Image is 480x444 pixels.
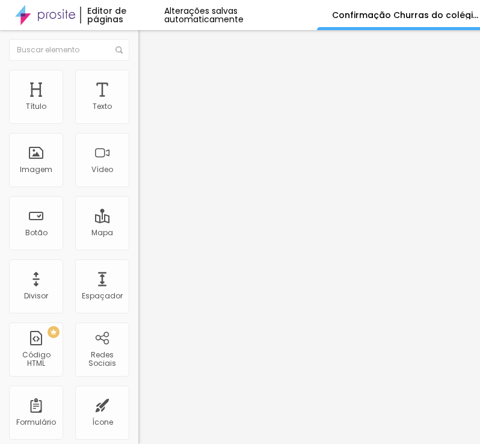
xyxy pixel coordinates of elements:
div: Imagem [20,165,52,174]
div: Código HTML [12,351,60,368]
div: Botão [25,229,48,237]
div: Redes Sociais [78,351,126,368]
div: Vídeo [91,165,113,174]
div: Formulário [16,418,56,427]
div: Divisor [24,292,48,300]
input: Buscar elemento [9,39,129,61]
div: Mapa [91,229,113,237]
div: Alterações salvas automaticamente [164,7,317,23]
img: Icone [115,46,123,54]
p: Confirmação Churras do colégio objetivo caçapava turma 2025 [332,11,479,19]
div: Ícone [92,418,113,427]
div: Título [26,102,46,111]
div: Texto [93,102,112,111]
div: Editor de páginas [80,7,164,23]
div: Espaçador [82,292,123,300]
